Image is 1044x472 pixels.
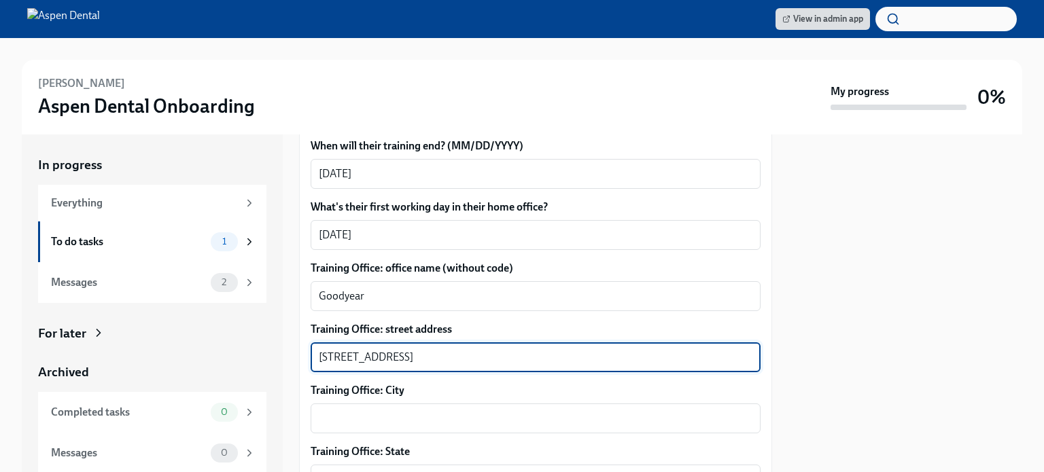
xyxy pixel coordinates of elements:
[213,448,236,458] span: 0
[213,277,234,287] span: 2
[977,85,1006,109] h3: 0%
[51,234,205,249] div: To do tasks
[319,166,752,182] textarea: [DATE]
[831,84,889,99] strong: My progress
[311,444,761,459] label: Training Office: State
[311,322,761,337] label: Training Office: street address
[51,446,205,460] div: Messages
[311,261,761,276] label: Training Office: office name (without code)
[51,275,205,290] div: Messages
[214,236,234,247] span: 1
[38,325,266,342] a: For later
[319,288,752,304] textarea: Goodyear
[782,12,863,26] span: View in admin app
[38,94,255,118] h3: Aspen Dental Onboarding
[311,139,761,153] label: When will their training end? (MM/DD/YYYY)
[776,8,870,30] a: View in admin app
[311,383,761,398] label: Training Office: City
[38,363,266,381] a: Archived
[27,8,100,30] img: Aspen Dental
[38,156,266,174] a: In progress
[38,325,86,342] div: For later
[51,405,205,420] div: Completed tasks
[319,349,752,365] textarea: [STREET_ADDRESS]
[38,76,125,91] h6: [PERSON_NAME]
[51,196,238,211] div: Everything
[38,392,266,433] a: Completed tasks0
[38,185,266,221] a: Everything
[38,262,266,303] a: Messages2
[311,200,761,215] label: What's their first working day in their home office?
[38,221,266,262] a: To do tasks1
[319,227,752,243] textarea: [DATE]
[213,407,236,417] span: 0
